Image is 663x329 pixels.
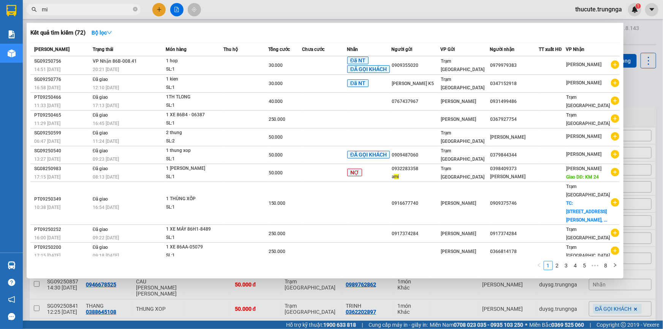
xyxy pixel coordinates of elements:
[441,99,476,104] span: [PERSON_NAME]
[8,30,16,38] img: solution-icon
[34,67,60,72] span: 14:51 [DATE]
[8,261,16,269] img: warehouse-icon
[166,47,187,52] span: Món hàng
[566,112,610,126] span: Trạm [GEOGRAPHIC_DATA]
[566,166,601,171] span: [PERSON_NAME]
[611,60,619,69] span: plus-circle
[133,6,138,13] span: close-circle
[223,47,238,52] span: Thu hộ
[269,117,286,122] span: 250.000
[347,169,362,176] span: NỢ
[166,111,223,119] div: 1 XE 86B4 - 06387
[490,199,538,207] div: 0909375746
[566,152,601,157] span: [PERSON_NAME]
[93,59,137,64] span: VP Nhận 86B-008.41
[566,184,610,198] span: Trạm [GEOGRAPHIC_DATA]
[611,114,619,123] span: plus-circle
[8,49,16,57] img: warehouse-icon
[42,5,131,14] input: Tìm tên, số ĐT hoặc mã đơn
[441,201,476,206] span: [PERSON_NAME]
[490,133,538,141] div: [PERSON_NAME]
[490,230,538,238] div: 0917374284
[441,59,484,72] span: Trạm [GEOGRAPHIC_DATA]
[107,30,112,35] span: down
[93,174,119,180] span: 08:13 [DATE]
[6,5,16,16] img: logo-vxr
[166,173,223,181] div: SL: 1
[34,244,90,251] div: PT09250200
[93,157,119,162] span: 09:23 [DATE]
[490,80,538,88] div: 0347152918
[539,47,562,52] span: TT xuất HĐ
[34,165,90,173] div: SG08250983
[85,27,118,39] button: Bộ lọcdown
[166,155,223,163] div: SL: 1
[34,226,90,234] div: PT09250252
[8,279,15,286] span: question-circle
[571,261,580,270] li: 4
[34,57,90,65] div: SG09250756
[589,261,601,270] li: Next 5 Pages
[562,261,571,270] a: 3
[34,157,60,162] span: 13:27 [DATE]
[34,195,90,203] div: PT09250349
[490,98,538,106] div: 0931499486
[34,103,60,108] span: 11:33 [DATE]
[566,80,601,85] span: [PERSON_NAME]
[166,243,223,251] div: 1 XE 86AA-05079
[166,234,223,242] div: SL: 1
[34,129,90,137] div: SG09250599
[166,251,223,260] div: SL: 1
[589,261,601,270] span: •••
[93,130,108,136] span: Đã giao
[611,229,619,237] span: plus-circle
[93,112,108,118] span: Đã giao
[166,195,223,203] div: 1 THÙNG XỐP
[347,57,369,64] span: Đã NT
[392,62,440,70] div: 0909355020
[8,296,15,303] span: notification
[347,151,390,158] span: ĐÃ GỌI KHÁCH
[93,77,108,82] span: Đã giao
[392,230,440,238] div: 0917374284
[93,196,108,202] span: Đã giao
[553,261,562,270] a: 2
[581,261,589,270] a: 5
[34,147,90,155] div: SG09250540
[92,30,112,36] strong: Bộ lọc
[133,7,138,11] span: close-circle
[535,261,544,270] button: left
[93,227,108,232] span: Đã giao
[391,47,412,52] span: Người gửi
[544,261,553,270] li: 1
[34,253,60,258] span: 17:15 [DATE]
[93,205,119,210] span: 16:54 [DATE]
[490,47,514,52] span: Người nhận
[93,245,108,250] span: Đã giao
[441,231,476,236] span: [PERSON_NAME]
[93,121,119,126] span: 16:45 [DATE]
[93,47,113,52] span: Trạng thái
[34,111,90,119] div: PT09250465
[490,62,538,70] div: 0979979383
[166,57,223,65] div: 1 hop
[269,81,283,86] span: 30.000
[166,225,223,234] div: 1 XE MÁY 86H1-8489
[93,166,108,171] span: Đã giao
[166,101,223,110] div: SL: 1
[441,130,484,144] span: Trạm [GEOGRAPHIC_DATA]
[166,119,223,128] div: SL: 1
[601,261,611,270] li: 8
[34,76,90,84] div: SG09250776
[392,80,440,88] div: [PERSON_NAME] K5
[268,47,290,52] span: Tổng cước
[30,29,85,37] h3: Kết quả tìm kiếm ( 72 )
[611,261,620,270] li: Next Page
[34,93,90,101] div: PT09250466
[347,47,358,52] span: Nhãn
[611,96,619,105] span: plus-circle
[269,201,286,206] span: 150.000
[347,79,369,87] span: Đã NT
[566,245,610,258] span: Trạm [GEOGRAPHIC_DATA]
[441,77,484,90] span: Trạm [GEOGRAPHIC_DATA]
